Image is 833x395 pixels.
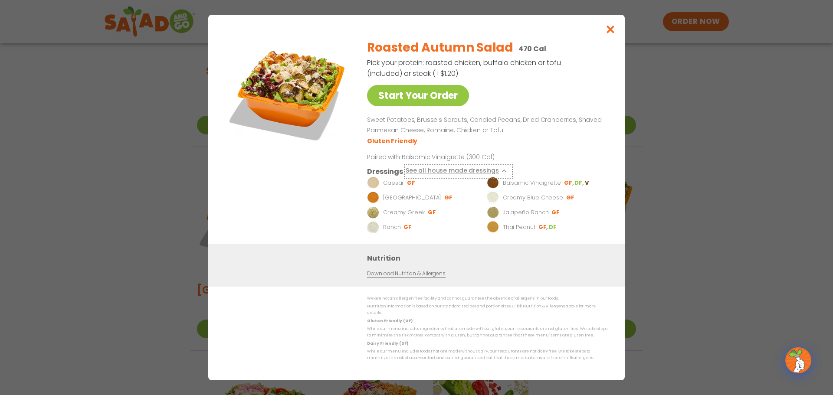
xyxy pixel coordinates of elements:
p: 470 Cal [518,43,546,54]
li: GF [564,179,574,187]
img: Featured product photo for Roasted Autumn Salad [228,32,349,153]
li: GF [538,223,549,231]
p: While our menu includes ingredients that are made without gluten, our restaurants are not gluten ... [367,326,607,339]
h2: Roasted Autumn Salad [367,39,513,57]
img: Dressing preview image for Caesar [367,177,379,189]
button: See all house made dressings [406,166,511,177]
p: Sweet Potatoes, Brussels Sprouts, Candied Pecans, Dried Cranberries, Shaved Parmesan Cheese, Roma... [367,115,604,136]
img: wpChatIcon [786,348,810,372]
p: [GEOGRAPHIC_DATA] [383,193,441,202]
a: Download Nutrition & Allergens [367,270,445,278]
p: Paired with Balsamic Vinaigrette (300 Cal) [367,153,528,162]
img: Dressing preview image for Balsamic Vinaigrette [487,177,499,189]
img: Dressing preview image for Thai Peanut [487,221,499,233]
p: Thai Peanut [503,223,535,232]
p: Caesar [383,179,404,187]
p: Nutrition information is based on our standard recipes and portion sizes. Click Nutrition & Aller... [367,303,607,317]
img: Dressing preview image for Ranch [367,221,379,233]
li: V [585,179,590,187]
p: Ranch [383,223,401,232]
img: Dressing preview image for BBQ Ranch [367,192,379,204]
img: Dressing preview image for Creamy Greek [367,206,379,219]
li: GF [444,194,453,202]
li: GF [407,179,416,187]
li: DF [574,179,584,187]
button: Close modal [597,15,625,44]
p: While our menu includes foods that are made without dairy, our restaurants are not dairy free. We... [367,348,607,362]
p: Balsamic Vinaigrette [503,179,561,187]
a: Start Your Order [367,85,469,106]
strong: Gluten Friendly (GF) [367,318,412,323]
strong: Dairy Friendly (DF) [367,341,408,346]
li: GF [428,209,437,216]
img: Dressing preview image for Creamy Blue Cheese [487,192,499,204]
li: DF [549,223,558,231]
p: We are not an allergen free facility and cannot guarantee the absence of allergens in our foods. [367,295,607,302]
p: Creamy Blue Cheese [503,193,563,202]
li: GF [551,209,561,216]
p: Jalapeño Ranch [503,208,549,217]
h3: Nutrition [367,253,612,264]
h3: Dressings [367,166,403,177]
img: Dressing preview image for Jalapeño Ranch [487,206,499,219]
li: GF [403,223,413,231]
p: Creamy Greek [383,208,425,217]
li: Gluten Friendly [367,137,419,146]
p: Pick your protein: roasted chicken, buffalo chicken or tofu (included) or steak (+$1.20) [367,57,562,79]
li: GF [566,194,575,202]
